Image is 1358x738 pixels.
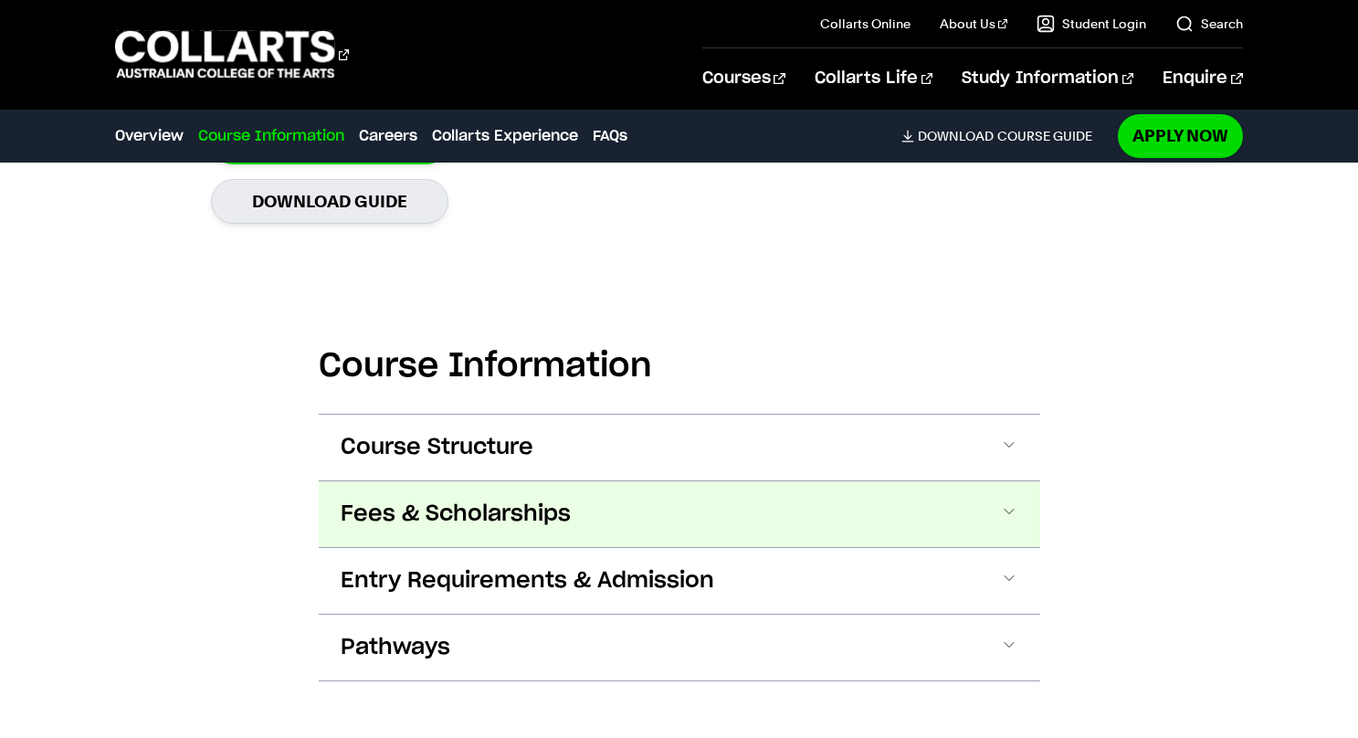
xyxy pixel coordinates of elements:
[962,48,1133,109] a: Study Information
[359,125,417,147] a: Careers
[1037,15,1146,33] a: Student Login
[319,346,1040,386] h2: Course Information
[341,500,571,529] span: Fees & Scholarships
[319,548,1040,614] button: Entry Requirements & Admission
[918,128,994,144] span: Download
[815,48,932,109] a: Collarts Life
[1163,48,1242,109] a: Enquire
[341,633,450,662] span: Pathways
[1118,114,1243,157] a: Apply Now
[432,125,578,147] a: Collarts Experience
[319,481,1040,547] button: Fees & Scholarships
[702,48,785,109] a: Courses
[115,125,184,147] a: Overview
[940,15,1007,33] a: About Us
[820,15,911,33] a: Collarts Online
[1175,15,1243,33] a: Search
[341,433,533,462] span: Course Structure
[319,615,1040,680] button: Pathways
[901,128,1107,144] a: DownloadCourse Guide
[319,415,1040,480] button: Course Structure
[115,28,349,80] div: Go to homepage
[593,125,627,147] a: FAQs
[198,125,344,147] a: Course Information
[341,566,714,596] span: Entry Requirements & Admission
[211,179,448,224] a: Download Guide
